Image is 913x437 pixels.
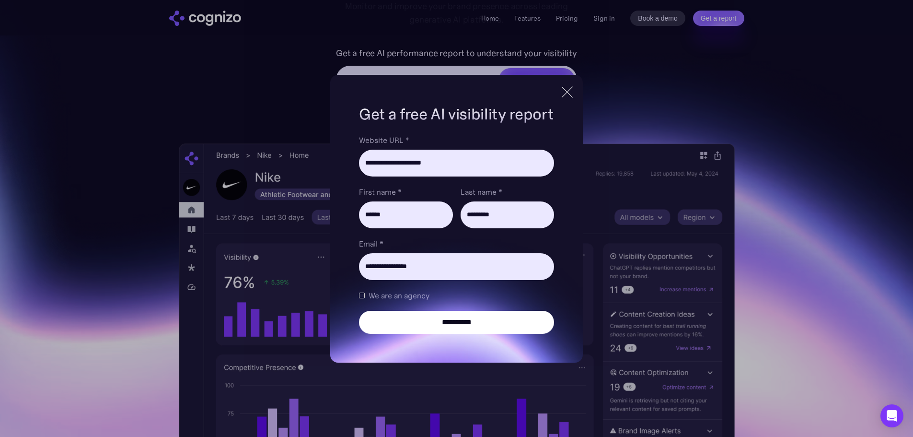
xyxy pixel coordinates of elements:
[880,404,903,427] div: Open Intercom Messenger
[359,104,554,125] h1: Get a free AI visibility report
[369,290,429,301] span: We are an agency
[359,134,554,146] label: Website URL *
[359,238,554,249] label: Email *
[461,186,554,198] label: Last name *
[359,134,554,334] form: Brand Report Form
[359,186,452,198] label: First name *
